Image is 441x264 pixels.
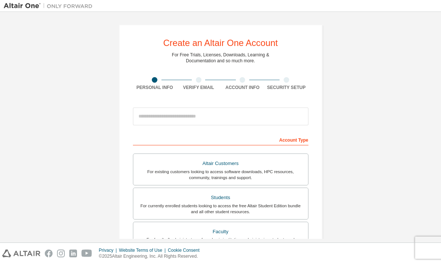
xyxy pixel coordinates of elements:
div: Security Setup [264,85,308,90]
div: For faculty & administrators of academic institutions administering students and accessing softwa... [138,237,304,248]
div: Account Info [221,85,265,90]
div: Students [138,192,304,203]
img: Altair One [4,2,96,10]
div: Account Type [133,133,308,145]
img: facebook.svg [45,250,53,257]
div: Faculty [138,227,304,237]
div: For Free Trials, Licenses, Downloads, Learning & Documentation and so much more. [172,52,269,64]
div: Cookie Consent [168,247,204,253]
img: linkedin.svg [69,250,77,257]
img: youtube.svg [81,250,92,257]
div: For currently enrolled students looking to access the free Altair Student Edition bundle and all ... [138,203,304,215]
div: Personal Info [133,85,177,90]
div: Altair Customers [138,158,304,169]
div: Privacy [99,247,119,253]
img: altair_logo.svg [2,250,40,257]
div: Create an Altair One Account [163,39,278,47]
div: For existing customers looking to access software downloads, HPC resources, community, trainings ... [138,169,304,181]
div: Website Terms of Use [119,247,168,253]
img: instagram.svg [57,250,65,257]
div: Verify Email [177,85,221,90]
p: © 2025 Altair Engineering, Inc. All Rights Reserved. [99,253,204,260]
